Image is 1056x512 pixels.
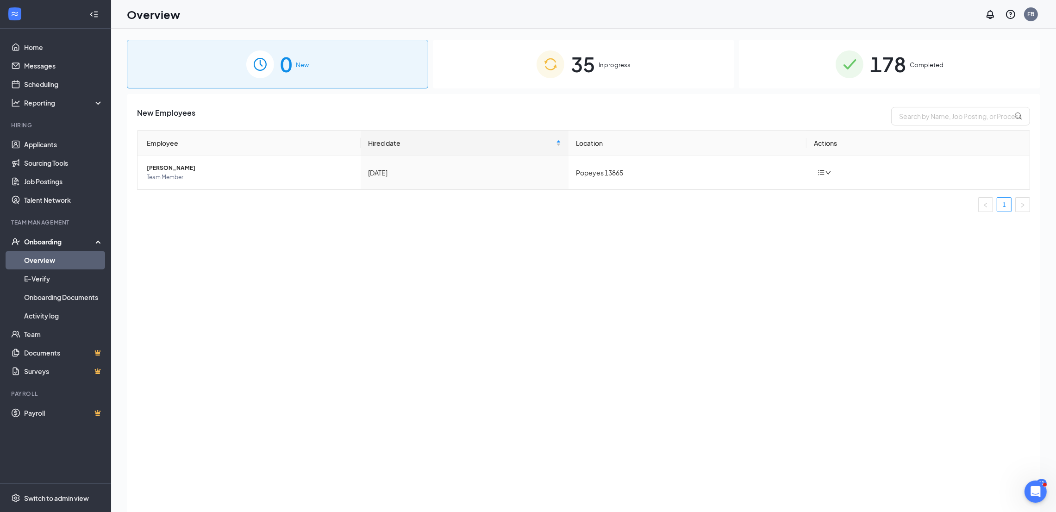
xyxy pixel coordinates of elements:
[24,288,103,306] a: Onboarding Documents
[24,172,103,191] a: Job Postings
[11,219,101,226] div: Team Management
[569,131,806,156] th: Location
[24,325,103,343] a: Team
[368,138,554,148] span: Hired date
[147,163,353,173] span: [PERSON_NAME]
[24,38,103,56] a: Home
[24,56,103,75] a: Messages
[910,60,944,69] span: Completed
[1028,10,1035,18] div: FB
[24,269,103,288] a: E-Verify
[818,169,825,176] span: bars
[24,191,103,209] a: Talent Network
[11,237,20,246] svg: UserCheck
[24,237,95,246] div: Onboarding
[137,107,195,125] span: New Employees
[891,107,1030,125] input: Search by Name, Job Posting, or Process
[11,98,20,107] svg: Analysis
[978,197,993,212] button: left
[281,48,293,80] span: 0
[89,10,99,19] svg: Collapse
[1005,9,1016,20] svg: QuestionInfo
[147,173,353,182] span: Team Member
[1037,479,1047,487] div: 11
[569,156,806,189] td: Popeyes 13865
[296,60,309,69] span: New
[983,202,988,208] span: left
[1020,202,1025,208] span: right
[11,390,101,398] div: Payroll
[1015,197,1030,212] button: right
[24,75,103,94] a: Scheduling
[24,98,104,107] div: Reporting
[24,135,103,154] a: Applicants
[11,493,20,503] svg: Settings
[985,9,996,20] svg: Notifications
[870,48,906,80] span: 178
[997,198,1011,212] a: 1
[978,197,993,212] li: Previous Page
[368,168,561,178] div: [DATE]
[24,404,103,422] a: PayrollCrown
[11,121,101,129] div: Hiring
[24,493,89,503] div: Switch to admin view
[10,9,19,19] svg: WorkstreamLogo
[24,154,103,172] a: Sourcing Tools
[571,48,595,80] span: 35
[1025,481,1047,503] iframe: Intercom live chat
[24,306,103,325] a: Activity log
[825,169,831,176] span: down
[599,60,631,69] span: In progress
[24,343,103,362] a: DocumentsCrown
[1015,197,1030,212] li: Next Page
[127,6,180,22] h1: Overview
[24,362,103,381] a: SurveysCrown
[997,197,1012,212] li: 1
[806,131,1030,156] th: Actions
[137,131,361,156] th: Employee
[24,251,103,269] a: Overview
